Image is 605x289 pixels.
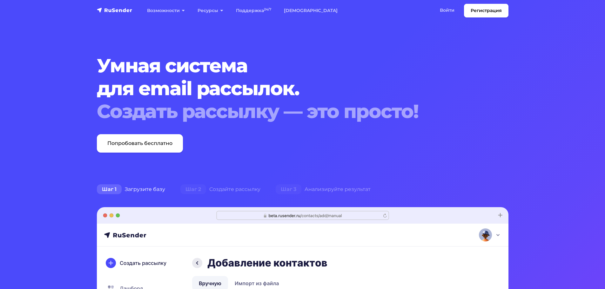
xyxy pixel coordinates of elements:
[180,184,206,194] span: Шаг 2
[97,100,474,123] div: Создать рассылку — это просто!
[173,183,268,196] div: Создайте рассылку
[97,134,183,153] a: Попробовать бесплатно
[97,184,122,194] span: Шаг 1
[141,4,191,17] a: Возможности
[434,4,461,17] a: Войти
[276,184,301,194] span: Шаг 3
[97,54,474,123] h1: Умная система для email рассылок.
[89,183,173,196] div: Загрузите базу
[191,4,230,17] a: Ресурсы
[268,183,378,196] div: Анализируйте результат
[97,7,132,13] img: RuSender
[230,4,278,17] a: Поддержка24/7
[464,4,508,17] a: Регистрация
[264,7,271,11] sup: 24/7
[278,4,344,17] a: [DEMOGRAPHIC_DATA]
